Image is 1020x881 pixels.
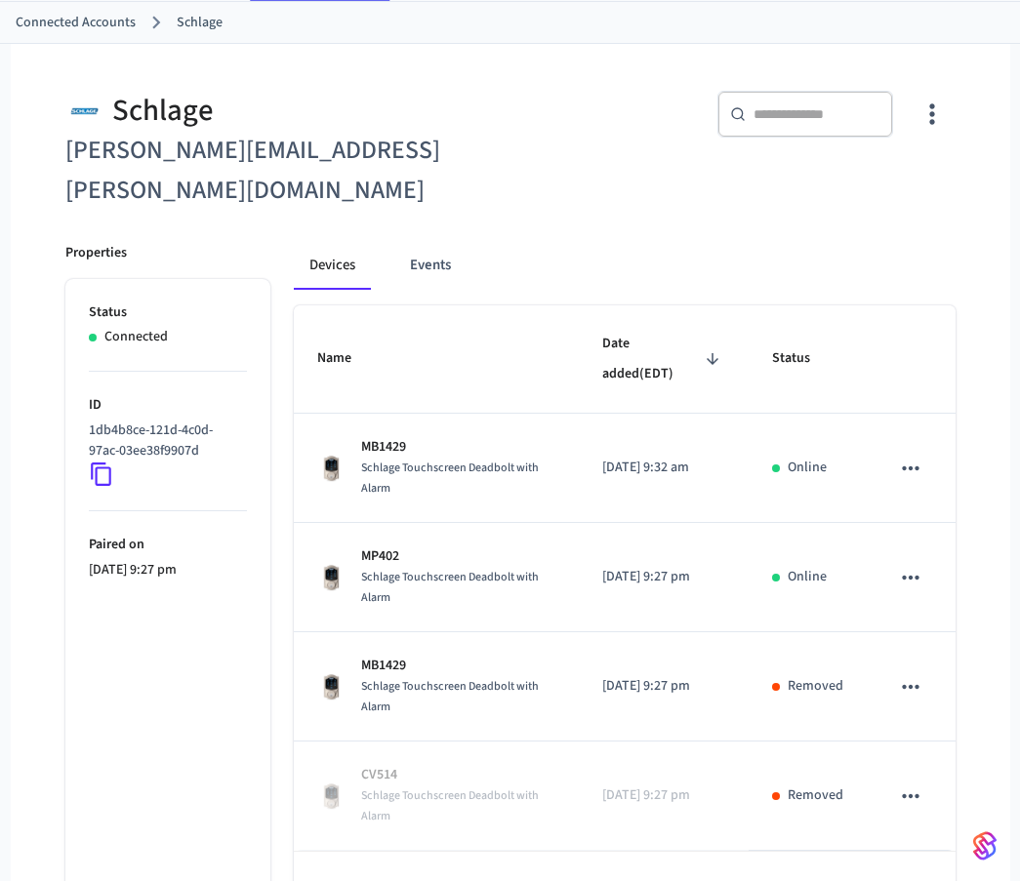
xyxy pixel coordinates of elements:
button: Devices [294,243,371,290]
p: Removed [788,785,843,806]
span: Schlage Touchscreen Deadbolt with Alarm [361,569,539,606]
a: Connected Accounts [16,13,136,33]
span: Schlage Touchscreen Deadbolt with Alarm [361,460,539,497]
p: Status [89,302,247,323]
p: Online [788,458,827,478]
p: [DATE] 9:27 pm [89,560,247,581]
p: Properties [65,243,127,263]
img: Schlage Sense Smart Deadbolt with Camelot Trim, Front [317,672,347,701]
p: Connected [104,327,168,347]
img: Schlage Sense Smart Deadbolt with Camelot Trim, Front [317,781,347,811]
p: Removed [788,676,843,697]
span: Schlage Touchscreen Deadbolt with Alarm [361,678,539,715]
div: connected account tabs [294,243,956,290]
p: [DATE] 9:27 pm [602,676,725,697]
span: Date added(EDT) [602,329,725,390]
p: MB1429 [361,437,555,458]
div: Schlage [65,91,499,131]
p: Paired on [89,535,247,555]
span: Schlage Touchscreen Deadbolt with Alarm [361,787,539,824]
p: [DATE] 9:27 pm [602,785,725,806]
p: ID [89,395,247,416]
img: Schlage Logo, Square [65,91,104,131]
span: Name [317,343,377,374]
span: Status [772,343,836,374]
p: [DATE] 9:32 am [602,458,725,478]
p: Online [788,567,827,587]
table: sticky table [294,305,956,852]
img: Schlage Sense Smart Deadbolt with Camelot Trim, Front [317,563,347,592]
img: Schlage Sense Smart Deadbolt with Camelot Trim, Front [317,454,347,483]
p: [DATE] 9:27 pm [602,567,725,587]
p: MB1429 [361,656,555,676]
h6: [PERSON_NAME][EMAIL_ADDRESS][PERSON_NAME][DOMAIN_NAME] [65,131,499,211]
p: CV514 [361,765,555,785]
button: Events [394,243,467,290]
a: Schlage [177,13,223,33]
p: 1db4b8ce-121d-4c0d-97ac-03ee38f9907d [89,420,239,461]
p: MP402 [361,546,555,567]
img: SeamLogoGradient.69752ec5.svg [973,830,997,861]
